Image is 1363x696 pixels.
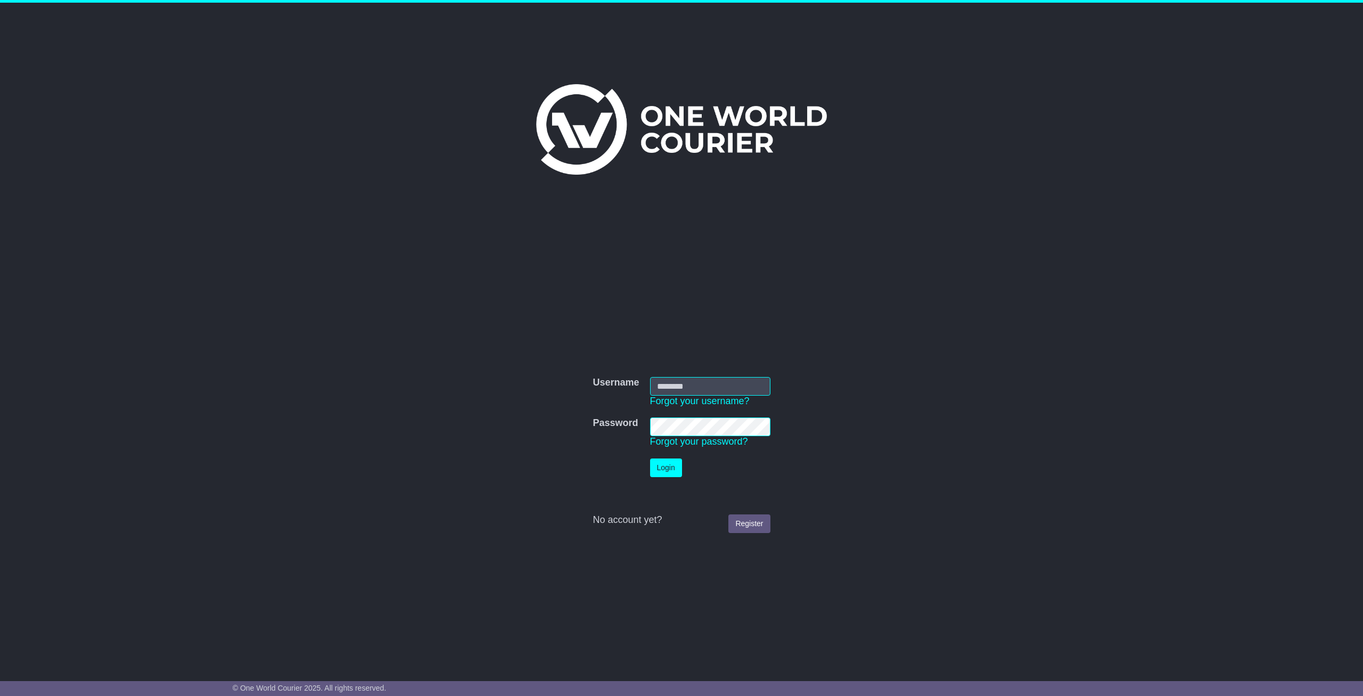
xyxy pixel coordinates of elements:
[593,514,770,526] div: No account yet?
[650,436,748,447] a: Forgot your password?
[650,458,682,477] button: Login
[650,396,750,406] a: Forgot your username?
[593,377,639,389] label: Username
[536,84,827,175] img: One World
[593,417,638,429] label: Password
[728,514,770,533] a: Register
[233,684,387,692] span: © One World Courier 2025. All rights reserved.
